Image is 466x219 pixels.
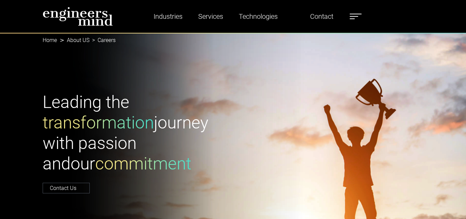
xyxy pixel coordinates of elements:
[43,33,423,48] nav: breadcrumb
[307,9,336,24] a: Contact
[43,183,90,193] a: Contact Us
[67,37,89,43] a: About US
[95,154,191,174] span: commitment
[43,92,229,174] h1: Leading the journey with passion and our
[151,9,185,24] a: Industries
[89,36,116,44] li: Careers
[43,7,113,26] img: logo
[236,9,280,24] a: Technologies
[43,113,154,133] span: transformation
[43,37,57,43] a: Home
[195,9,226,24] a: Services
